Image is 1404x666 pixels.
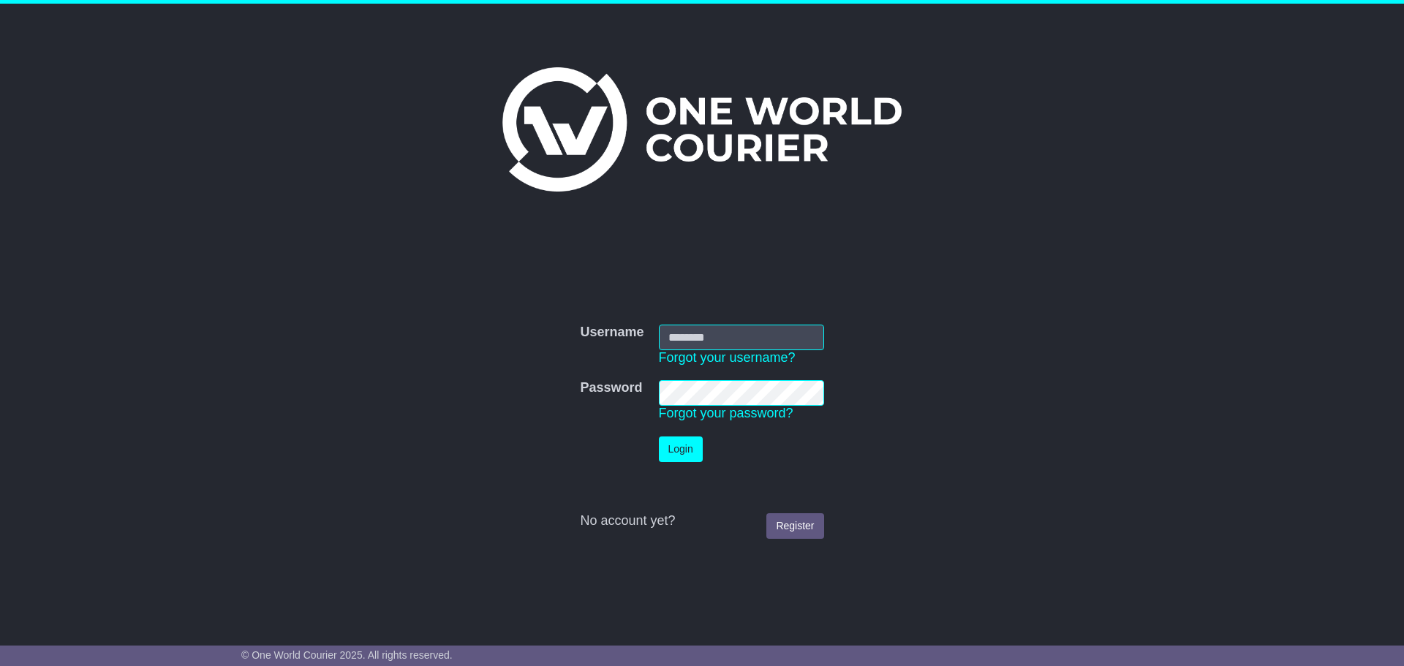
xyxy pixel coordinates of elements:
div: No account yet? [580,513,823,529]
a: Forgot your username? [659,350,796,365]
img: One World [502,67,902,192]
a: Forgot your password? [659,406,793,420]
a: Register [766,513,823,539]
label: Username [580,325,643,341]
label: Password [580,380,642,396]
button: Login [659,436,703,462]
span: © One World Courier 2025. All rights reserved. [241,649,453,661]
